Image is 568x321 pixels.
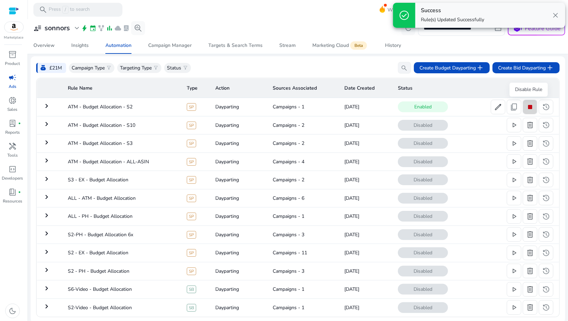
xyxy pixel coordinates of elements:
td: Dayparting [210,244,267,262]
button: play_arrow [507,227,521,242]
button: history [539,136,553,151]
span: event [89,25,96,32]
div: Overview [33,43,55,48]
p: Reports [5,129,20,135]
td: Dayparting [210,171,267,189]
span: edit [494,103,502,111]
button: history [539,246,553,260]
button: play_arrow [507,173,521,187]
span: stop [526,103,534,111]
span: history [542,303,550,312]
span: user_attributes [33,24,42,32]
td: Campaigns - 11 [267,244,339,262]
span: Create Bid Dayparting [498,64,554,72]
button: delete [523,173,537,187]
span: history [542,121,550,129]
span: SB [187,304,196,312]
button: content_copy [507,100,521,114]
span: bar_chart [106,25,113,32]
button: delete [523,282,537,297]
span: history [542,157,550,166]
span: filter_alt [106,65,112,71]
span: cloud [114,25,121,32]
span: delete [526,267,534,275]
td: [DATE] [339,189,392,207]
button: play_arrow [507,154,521,169]
mat-icon: keyboard_arrow_right [42,211,51,220]
span: SP [187,249,196,257]
span: donut_small [8,96,17,105]
button: play_arrow [507,282,521,297]
td: [DATE] [339,280,392,298]
mat-icon: keyboard_arrow_right [42,229,51,238]
div: Disable Rule [510,83,548,97]
th: Sources Associated [267,79,339,98]
p: Campaign Type [72,64,105,72]
td: S6-Video - Budget Allocation [62,280,182,298]
mat-icon: keyboard_arrow_right [42,175,51,183]
span: filter_alt [153,65,159,71]
button: delete [523,191,537,205]
div: Campaign Manager [148,43,192,48]
td: S2-PH - Budget Allocation 6x [62,225,182,244]
td: ATM - Budget Allocation - S2 [62,98,182,116]
span: fiber_manual_record [18,122,21,125]
span: SP [187,122,196,129]
td: Dayparting [210,262,267,280]
td: Campaigns - 1 [267,207,339,225]
span: delete [526,139,534,148]
span: Disabled [398,302,448,313]
span: SP [187,267,196,275]
span: school [512,23,522,33]
mat-icon: keyboard_arrow_right [42,102,51,110]
span: delete [526,303,534,312]
p: £21M [49,64,62,72]
span: campaign [8,73,17,82]
span: delete [526,121,534,129]
span: SP [187,103,196,111]
td: Campaigns - 3 [267,262,339,280]
td: [DATE] [339,225,392,244]
td: Campaigns - 1 [267,98,339,116]
p: Resources [3,198,22,204]
td: [DATE] [339,244,392,262]
span: SP [187,158,196,166]
span: Disabled [398,156,448,167]
button: history [539,173,553,187]
td: S2 - PH - Budget Allocation [62,262,182,280]
div: Stream [279,43,296,48]
td: Campaigns - 6 [267,189,339,207]
span: Disabled [398,174,448,185]
td: [DATE] [339,116,392,134]
span: history [542,267,550,275]
td: [DATE] [339,171,392,189]
mat-icon: keyboard_arrow_right [42,248,51,256]
td: Campaigns - 2 [267,134,339,153]
p: Sales [8,106,18,113]
th: Rule Name [62,79,182,98]
button: delete [523,227,537,242]
td: S2-Video - Budget Allocation [62,298,182,316]
span: play_arrow [510,267,518,275]
th: Status [392,79,559,98]
span: Disabled [398,284,448,295]
span: refresh [404,24,413,32]
p: Status [167,64,181,72]
td: ATM - Budget Allocation - ALL-ASIN [62,153,182,171]
button: history [539,154,553,169]
span: What's New [387,4,415,16]
button: Create Bid Daypartingadd [493,62,560,73]
span: add [546,64,554,72]
td: [DATE] [339,207,392,225]
td: [DATE] [339,134,392,153]
mat-icon: keyboard_arrow_right [42,156,51,165]
button: history [539,118,553,132]
span: add [476,64,484,72]
span: history [542,230,550,239]
span: Disabled [398,211,448,222]
p: Developers [2,175,23,181]
th: Type [181,79,210,98]
span: SB [187,286,196,293]
span: dark_mode [8,307,17,315]
td: Campaigns - 1 [267,280,339,298]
